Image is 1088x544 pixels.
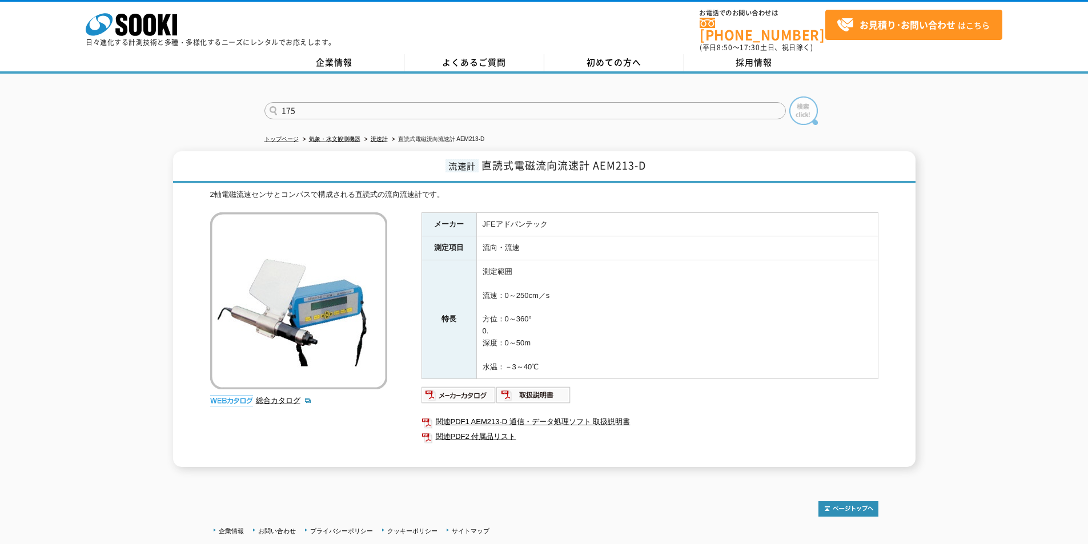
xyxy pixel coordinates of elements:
td: 測定範囲 流速：0～250cm／s 方位：0～360° 0. 深度：0～50m 水温：－3～40℃ [476,260,878,379]
img: btn_search.png [789,96,818,125]
input: 商品名、型式、NETIS番号を入力してください [264,102,786,119]
a: メーカーカタログ [421,394,496,402]
li: 直読式電磁流向流速計 AEM213-D [390,134,485,146]
div: 2軸電磁流速センサとコンパスで構成される直読式の流向流速計です。 [210,189,878,201]
a: お見積り･お問い合わせはこちら [825,10,1002,40]
a: 関連PDF1 AEM213-D 通信・データ処理ソフト 取扱説明書 [421,414,878,429]
a: 初めての方へ [544,54,684,71]
a: 流速計 [371,136,388,142]
a: 総合カタログ [256,396,312,405]
a: [PHONE_NUMBER] [700,18,825,41]
a: プライバシーポリシー [310,527,373,534]
img: 取扱説明書 [496,386,571,404]
img: webカタログ [210,395,253,406]
a: 気象・水文観測機器 [309,136,360,142]
span: 初めての方へ [587,56,641,68]
strong: お見積り･お問い合わせ [860,18,955,31]
a: 企業情報 [264,54,404,71]
img: メーカーカタログ [421,386,496,404]
a: 採用情報 [684,54,824,71]
a: よくあるご質問 [404,54,544,71]
span: 流速計 [445,159,479,172]
a: 関連PDF2 付属品リスト [421,429,878,444]
span: 直読式電磁流向流速計 AEM213-D [481,158,646,173]
th: 測定項目 [421,236,476,260]
td: JFEアドバンテック [476,212,878,236]
span: 17:30 [740,42,760,53]
span: (平日 ～ 土日、祝日除く) [700,42,813,53]
span: はこちら [837,17,990,34]
span: 8:50 [717,42,733,53]
td: 流向・流速 [476,236,878,260]
p: 日々進化する計測技術と多種・多様化するニーズにレンタルでお応えします。 [86,39,336,46]
a: お問い合わせ [258,527,296,534]
th: 特長 [421,260,476,379]
a: 取扱説明書 [496,394,571,402]
a: サイトマップ [452,527,489,534]
img: 直読式電磁流向流速計 AEM213-D [210,212,387,389]
th: メーカー [421,212,476,236]
a: 企業情報 [219,527,244,534]
a: トップページ [264,136,299,142]
img: トップページへ [818,501,878,517]
span: お電話でのお問い合わせは [700,10,825,17]
a: クッキーポリシー [387,527,437,534]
